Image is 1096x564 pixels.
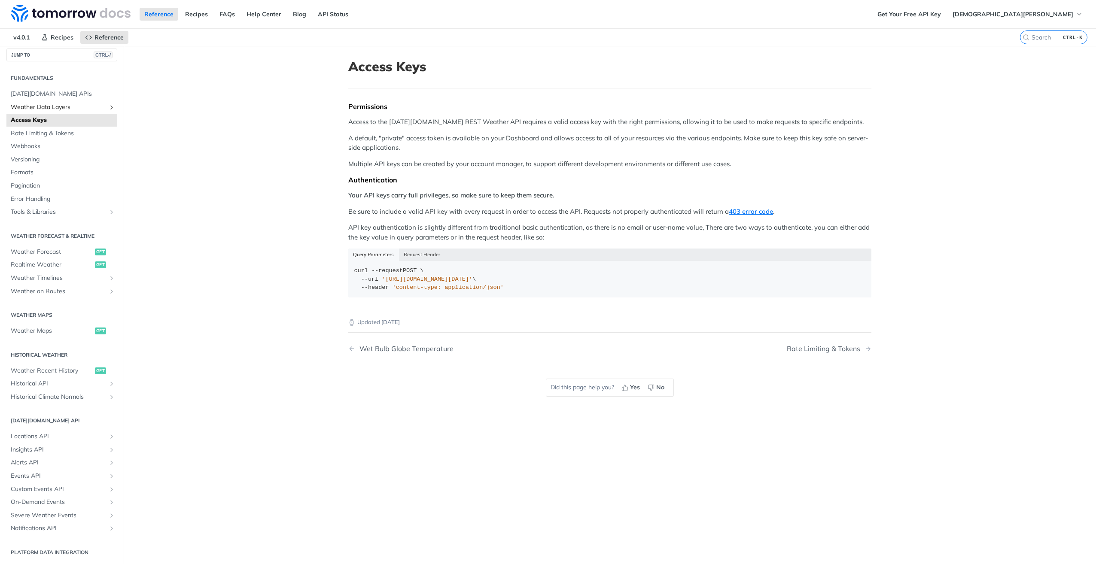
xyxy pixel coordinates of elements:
[6,391,117,403] a: Historical Climate NormalsShow subpages for Historical Climate Normals
[348,176,871,184] div: Authentication
[6,443,117,456] a: Insights APIShow subpages for Insights API
[6,127,117,140] a: Rate Limiting & Tokens
[6,470,117,482] a: Events APIShow subpages for Events API
[108,499,115,506] button: Show subpages for On-Demand Events
[399,249,445,261] button: Request Header
[382,276,472,282] span: '[URL][DOMAIN_NAME][DATE]'
[108,473,115,479] button: Show subpages for Events API
[108,288,115,295] button: Show subpages for Weather on Routes
[787,345,871,353] a: Next Page: Rate Limiting & Tokens
[11,472,106,480] span: Events API
[6,88,117,100] a: [DATE][DOMAIN_NAME] APIs
[645,381,669,394] button: No
[953,10,1073,18] span: [DEMOGRAPHIC_DATA][PERSON_NAME]
[9,31,34,44] span: v4.0.1
[51,33,73,41] span: Recipes
[873,8,946,21] a: Get Your Free API Key
[95,249,106,255] span: get
[108,512,115,519] button: Show subpages for Severe Weather Events
[242,8,286,21] a: Help Center
[630,383,640,392] span: Yes
[11,393,106,401] span: Historical Climate Normals
[656,383,664,392] span: No
[6,246,117,258] a: Weather Forecastget
[354,267,866,292] div: POST \ \
[11,511,106,520] span: Severe Weather Events
[6,364,117,377] a: Weather Recent Historyget
[729,207,773,215] a: 403 error code
[11,498,106,506] span: On-Demand Events
[11,367,93,375] span: Weather Recent History
[348,336,871,361] nav: Pagination Controls
[140,8,178,21] a: Reference
[108,459,115,466] button: Show subpages for Alerts API
[80,31,128,44] a: Reference
[180,8,213,21] a: Recipes
[6,483,117,496] a: Custom Events APIShow subpages for Custom Events API
[108,104,115,111] button: Show subpages for Weather Data Layers
[11,379,106,388] span: Historical API
[11,432,106,441] span: Locations API
[6,179,117,192] a: Pagination
[108,446,115,453] button: Show subpages for Insights API
[6,166,117,179] a: Formats
[108,275,115,282] button: Show subpages for Weather Timelines
[288,8,311,21] a: Blog
[6,193,117,206] a: Error Handling
[348,345,572,353] a: Previous Page: Wet Bulb Globe Temperature
[546,379,674,397] div: Did this page help you?
[348,191,554,199] strong: Your API keys carry full privileges, so make sure to keep them secure.
[348,318,871,327] p: Updated [DATE]
[6,351,117,359] h2: Historical Weather
[11,195,115,203] span: Error Handling
[108,380,115,387] button: Show subpages for Historical API
[6,101,117,114] a: Weather Data LayersShow subpages for Weather Data Layers
[6,114,117,127] a: Access Keys
[1061,33,1085,42] kbd: CTRL-K
[6,456,117,469] a: Alerts APIShow subpages for Alerts API
[11,248,93,256] span: Weather Forecast
[6,430,117,443] a: Locations APIShow subpages for Locations API
[11,90,115,98] span: [DATE][DOMAIN_NAME] APIs
[6,49,117,61] button: JUMP TOCTRL-/
[6,285,117,298] a: Weather on RoutesShow subpages for Weather on Routes
[108,525,115,532] button: Show subpages for Notifications API
[6,311,117,319] h2: Weather Maps
[355,345,454,353] div: Wet Bulb Globe Temperature
[6,74,117,82] h2: Fundamentals
[348,159,871,169] p: Multiple API keys can be created by your account manager, to support different development enviro...
[215,8,240,21] a: FAQs
[95,367,106,374] span: get
[371,267,403,274] span: --request
[348,102,871,111] div: Permissions
[11,261,93,269] span: Realtime Weather
[348,223,871,242] p: API key authentication is slightly different from traditional basic authentication, as there is n...
[361,284,389,291] span: --header
[108,394,115,400] button: Show subpages for Historical Climate Normals
[11,274,106,282] span: Weather Timelines
[108,486,115,493] button: Show subpages for Custom Events API
[361,276,379,282] span: --url
[6,232,117,240] h2: Weather Forecast & realtime
[11,524,106,533] span: Notifications API
[94,33,124,41] span: Reference
[95,261,106,268] span: get
[6,522,117,535] a: Notifications APIShow subpages for Notifications API
[6,206,117,218] a: Tools & LibrariesShow subpages for Tools & Libraries
[108,209,115,215] button: Show subpages for Tools & Libraries
[313,8,353,21] a: API Status
[6,272,117,285] a: Weather TimelinesShow subpages for Weather Timelines
[1023,34,1029,41] svg: Search
[11,5,131,22] img: Tomorrow.io Weather API Docs
[37,31,78,44] a: Recipes
[348,207,871,217] p: Be sure to include a valid API key with every request in order to access the API. Requests not pr...
[393,284,504,291] span: 'content-type: application/json'
[948,8,1087,21] button: [DEMOGRAPHIC_DATA][PERSON_NAME]
[787,345,865,353] div: Rate Limiting & Tokens
[354,267,368,274] span: curl
[11,327,93,335] span: Weather Maps
[94,52,113,58] span: CTRL-/
[11,116,115,124] span: Access Keys
[11,168,115,177] span: Formats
